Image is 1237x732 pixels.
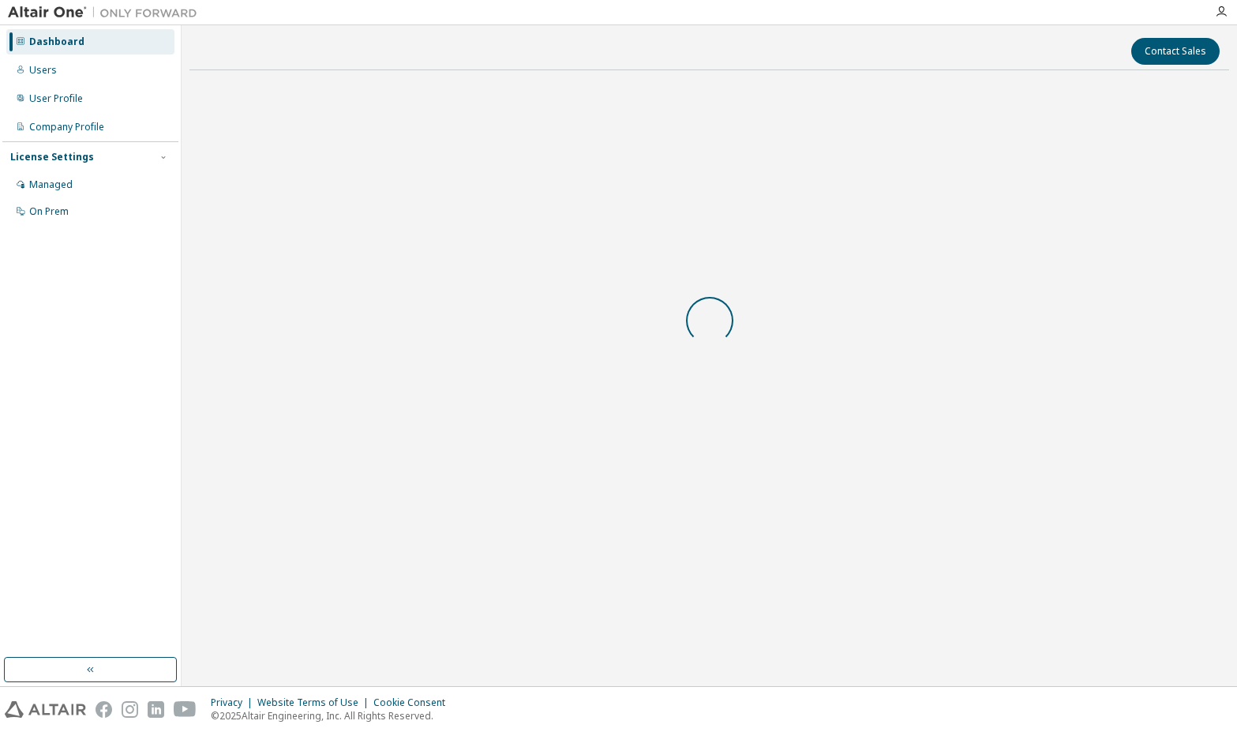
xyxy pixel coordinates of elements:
[148,701,164,718] img: linkedin.svg
[5,701,86,718] img: altair_logo.svg
[29,178,73,191] div: Managed
[29,92,83,105] div: User Profile
[10,151,94,163] div: License Settings
[211,709,455,723] p: © 2025 Altair Engineering, Inc. All Rights Reserved.
[211,696,257,709] div: Privacy
[29,64,57,77] div: Users
[29,121,104,133] div: Company Profile
[96,701,112,718] img: facebook.svg
[174,701,197,718] img: youtube.svg
[29,205,69,218] div: On Prem
[373,696,455,709] div: Cookie Consent
[29,36,84,48] div: Dashboard
[122,701,138,718] img: instagram.svg
[257,696,373,709] div: Website Terms of Use
[8,5,205,21] img: Altair One
[1131,38,1220,65] button: Contact Sales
